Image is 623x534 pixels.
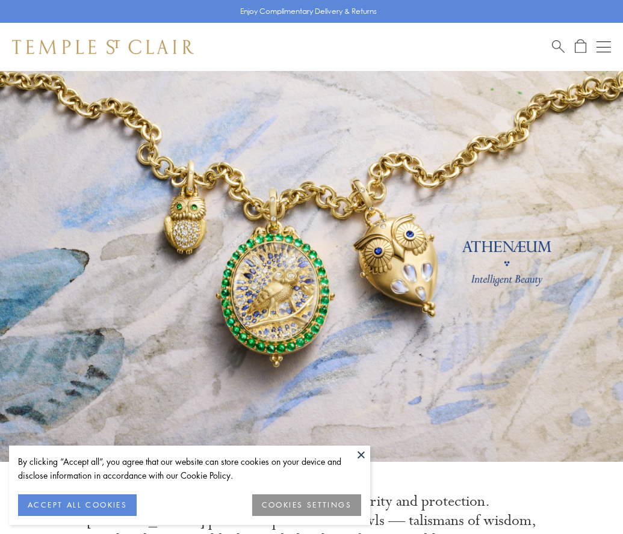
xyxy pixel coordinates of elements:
[18,455,361,482] div: By clicking “Accept all”, you agree that our website can store cookies on your device and disclos...
[18,494,137,516] button: ACCEPT ALL COOKIES
[252,494,361,516] button: COOKIES SETTINGS
[597,40,611,54] button: Open navigation
[575,39,586,54] a: Open Shopping Bag
[240,5,377,17] p: Enjoy Complimentary Delivery & Returns
[552,39,565,54] a: Search
[12,40,194,54] img: Temple St. Clair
